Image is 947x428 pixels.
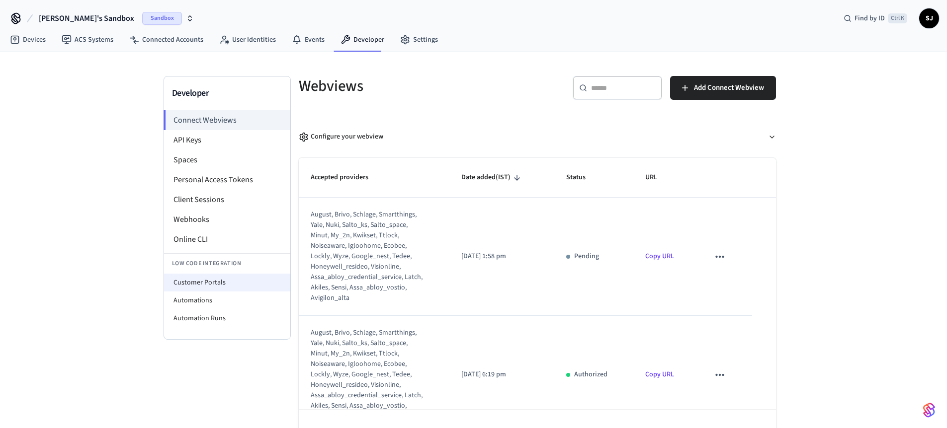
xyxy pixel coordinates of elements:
button: Configure your webview [299,124,776,150]
div: august, brivo, schlage, smartthings, yale, nuki, salto_ks, salto_space, minut, my_2n, kwikset, tt... [311,328,425,422]
span: Find by ID [855,13,885,23]
a: Developer [333,31,392,49]
a: User Identities [211,31,284,49]
span: Status [566,170,599,185]
li: Personal Access Tokens [164,170,290,190]
li: Customer Portals [164,274,290,291]
li: Spaces [164,150,290,170]
li: Low Code Integration [164,253,290,274]
li: Webhooks [164,210,290,229]
li: Client Sessions [164,190,290,210]
h5: Webviews [299,76,531,96]
div: august, brivo, schlage, smartthings, yale, nuki, salto_ks, salto_space, minut, my_2n, kwikset, tt... [311,210,425,303]
p: [DATE] 1:58 pm [461,251,542,262]
div: Configure your webview [299,132,383,142]
a: Settings [392,31,446,49]
li: API Keys [164,130,290,150]
span: Add Connect Webview [694,81,764,94]
p: Authorized [574,369,607,380]
span: SJ [920,9,938,27]
span: Date added(IST) [461,170,523,185]
a: Devices [2,31,54,49]
li: Automation Runs [164,309,290,327]
a: Copy URL [645,369,674,379]
li: Automations [164,291,290,309]
a: ACS Systems [54,31,121,49]
span: Sandbox [142,12,182,25]
a: Copy URL [645,251,674,261]
span: Ctrl K [888,13,907,23]
p: [DATE] 6:19 pm [461,369,542,380]
p: Pending [574,251,599,262]
span: Accepted providers [311,170,381,185]
li: Online CLI [164,229,290,249]
a: Connected Accounts [121,31,211,49]
img: SeamLogoGradient.69752ec5.svg [923,402,935,418]
span: URL [645,170,670,185]
div: Find by IDCtrl K [836,9,915,27]
li: Connect Webviews [164,110,290,130]
button: Add Connect Webview [670,76,776,100]
a: Events [284,31,333,49]
button: SJ [919,8,939,28]
span: [PERSON_NAME]'s Sandbox [39,12,134,24]
h3: Developer [172,86,282,100]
